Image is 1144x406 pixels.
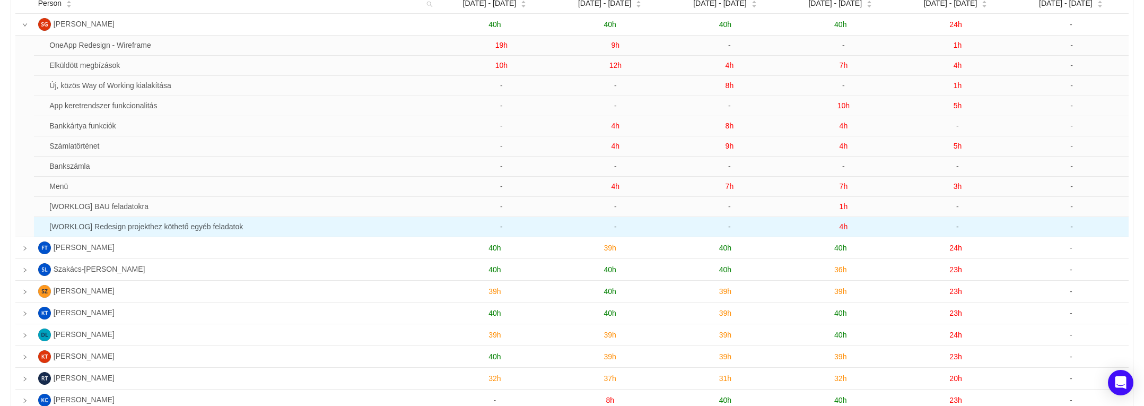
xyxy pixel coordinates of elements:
i: icon: right [22,267,28,273]
span: 40h [834,331,846,339]
span: 4h [612,122,620,130]
i: icon: right [22,311,28,316]
span: - [956,162,959,170]
span: - [1070,374,1072,383]
span: - [1070,244,1072,252]
span: 39h [719,287,731,296]
i: icon: caret-down [636,3,642,6]
span: 39h [604,331,616,339]
span: 4h [840,122,848,130]
img: SG [38,18,51,31]
span: 4h [612,142,620,150]
span: 37h [604,374,616,383]
span: 3h [954,182,962,191]
i: icon: caret-down [751,3,757,6]
span: 1h [840,202,848,211]
i: icon: right [22,289,28,295]
span: - [728,222,731,231]
span: 8h [726,122,734,130]
span: [PERSON_NAME] [54,287,115,295]
td: Számlatörténet [45,136,444,157]
span: - [1070,122,1073,130]
span: - [1070,162,1073,170]
span: - [728,101,731,110]
td: Elküldött megbízások [45,56,444,76]
span: 10h [495,61,508,70]
td: [WORKLOG] BAU feladatokra [45,197,444,217]
span: - [842,162,845,170]
span: - [1070,222,1073,231]
span: 40h [719,265,731,274]
img: KT [38,307,51,319]
span: - [842,41,845,49]
i: icon: right [22,398,28,403]
span: [PERSON_NAME] [54,374,115,382]
span: 8h [726,81,734,90]
i: icon: down [22,22,28,28]
span: 36h [834,265,846,274]
span: 5h [954,101,962,110]
span: 40h [488,352,501,361]
span: [PERSON_NAME] [54,330,115,339]
span: [PERSON_NAME] [54,352,115,360]
span: - [1070,142,1073,150]
span: 39h [834,287,846,296]
td: OneApp Redesign - Wireframe [45,36,444,56]
span: 40h [488,20,501,29]
span: - [956,222,959,231]
span: 23h [949,396,962,404]
span: 7h [726,182,734,191]
span: 40h [604,287,616,296]
span: - [500,182,503,191]
img: KT [38,350,51,363]
span: - [1070,202,1073,211]
span: - [728,202,731,211]
td: Bankszámla [45,157,444,177]
span: [PERSON_NAME] [54,20,115,28]
span: - [614,202,617,211]
i: icon: right [22,333,28,338]
i: icon: right [22,246,28,251]
td: App keretrendszer funkcionalitás [45,96,444,116]
i: icon: right [22,376,28,382]
span: - [728,41,731,49]
span: - [728,162,731,170]
span: 32h [488,374,501,383]
span: - [500,122,503,130]
i: icon: caret-down [1097,3,1103,6]
span: 19h [495,41,508,49]
span: 23h [949,309,962,317]
span: - [1070,309,1072,317]
span: 40h [719,244,731,252]
td: Menü [45,177,444,197]
img: RT [38,372,51,385]
td: [WORKLOG] Redesign projekthez köthető egyéb feladatok [45,217,444,237]
span: - [842,81,845,90]
span: 4h [840,222,848,231]
span: - [614,222,617,231]
span: 10h [837,101,850,110]
span: - [1070,396,1072,404]
span: 39h [488,331,501,339]
i: icon: caret-down [867,3,872,6]
span: - [500,222,503,231]
span: - [1070,81,1073,90]
span: 5h [954,142,962,150]
span: 40h [719,20,731,29]
span: 40h [604,265,616,274]
span: 40h [604,20,616,29]
span: 40h [834,244,846,252]
span: - [1070,265,1072,274]
span: - [1070,352,1072,361]
span: - [500,162,503,170]
img: FT [38,241,51,254]
td: Bankkártya funkciók [45,116,444,136]
span: 1h [954,81,962,90]
span: 39h [834,352,846,361]
img: SZ [38,285,51,298]
span: 9h [612,41,620,49]
span: - [956,122,959,130]
span: - [614,81,617,90]
span: - [614,162,617,170]
span: 40h [834,20,846,29]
